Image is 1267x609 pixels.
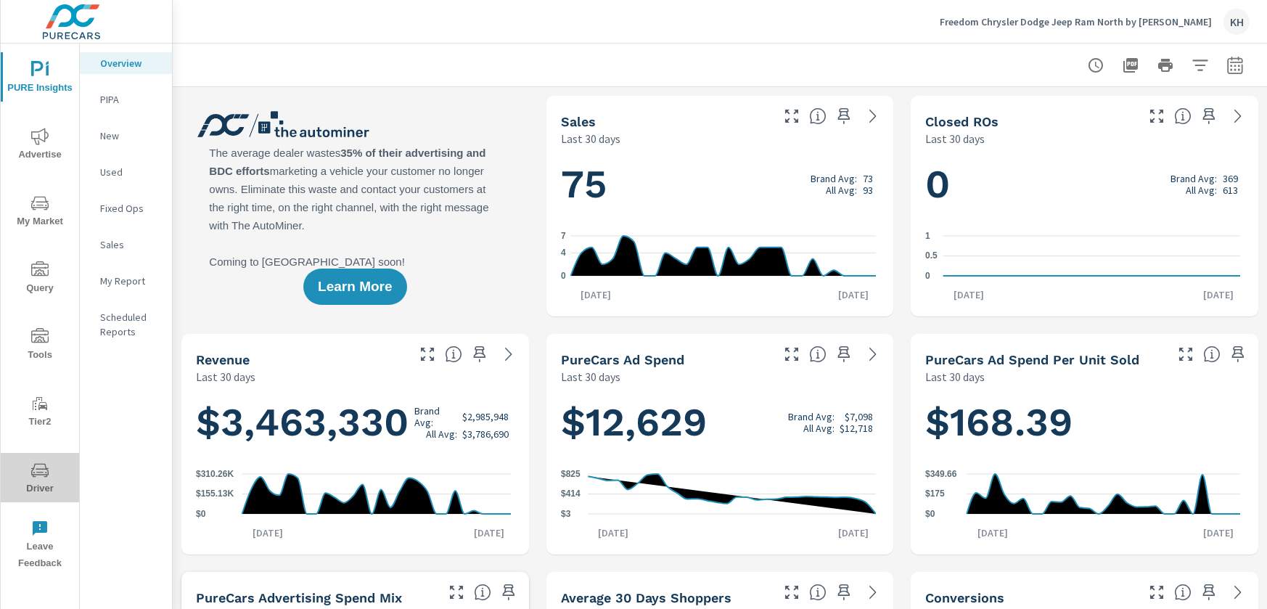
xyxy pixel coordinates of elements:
[5,261,75,297] span: Query
[100,165,160,179] p: Used
[561,469,581,479] text: $825
[1223,173,1238,184] p: 369
[468,343,491,366] span: Save this to your personalized report
[5,395,75,430] span: Tier2
[196,352,250,367] h5: Revenue
[925,114,999,129] h5: Closed ROs
[861,343,885,366] a: See more details in report
[832,105,856,128] span: Save this to your personalized report
[803,422,835,434] p: All Avg:
[925,352,1139,367] h5: PureCars Ad Spend Per Unit Sold
[780,105,803,128] button: Make Fullscreen
[1223,9,1250,35] div: KH
[464,526,514,540] p: [DATE]
[561,160,879,209] h1: 75
[561,248,566,258] text: 4
[828,526,879,540] p: [DATE]
[840,422,873,434] p: $12,718
[1226,105,1250,128] a: See more details in report
[80,270,172,292] div: My Report
[80,234,172,256] div: Sales
[832,581,856,604] span: Save this to your personalized report
[561,231,566,241] text: 7
[100,201,160,216] p: Fixed Ops
[561,489,581,499] text: $414
[570,287,621,302] p: [DATE]
[80,52,172,74] div: Overview
[80,306,172,343] div: Scheduled Reports
[561,398,879,447] h1: $12,629
[925,251,938,261] text: 0.5
[445,581,468,604] button: Make Fullscreen
[100,237,160,252] p: Sales
[1174,343,1197,366] button: Make Fullscreen
[788,411,835,422] p: Brand Avg:
[445,346,462,363] span: Total sales revenue over the selected date range. [Source: This data is sourced from the dealer’s...
[100,274,160,288] p: My Report
[196,489,234,499] text: $155.13K
[925,271,930,281] text: 0
[242,526,293,540] p: [DATE]
[561,271,566,281] text: 0
[1193,287,1244,302] p: [DATE]
[1116,51,1145,80] button: "Export Report to PDF"
[196,469,234,479] text: $310.26K
[925,489,945,499] text: $175
[5,328,75,364] span: Tools
[1226,581,1250,604] a: See more details in report
[100,92,160,107] p: PIPA
[925,160,1244,209] h1: 0
[943,287,994,302] p: [DATE]
[80,89,172,110] div: PIPA
[80,197,172,219] div: Fixed Ops
[1197,581,1221,604] span: Save this to your personalized report
[925,368,985,385] p: Last 30 days
[925,130,985,147] p: Last 30 days
[1221,51,1250,80] button: Select Date Range
[1226,343,1250,366] span: Save this to your personalized report
[780,343,803,366] button: Make Fullscreen
[561,590,731,605] h5: Average 30 Days Shoppers
[414,405,457,428] p: Brand Avg:
[561,352,684,367] h5: PureCars Ad Spend
[196,368,255,385] p: Last 30 days
[561,130,620,147] p: Last 30 days
[561,114,596,129] h5: Sales
[861,581,885,604] a: See more details in report
[1174,584,1192,601] span: The number of dealer-specified goals completed by a visitor. [Source: This data is provided by th...
[861,105,885,128] a: See more details in report
[1193,526,1244,540] p: [DATE]
[925,590,1004,605] h5: Conversions
[5,462,75,497] span: Driver
[80,161,172,183] div: Used
[462,428,509,440] p: $3,786,690
[5,520,75,572] span: Leave Feedback
[1186,51,1215,80] button: Apply Filters
[474,584,491,601] span: This table looks at how you compare to the amount of budget you spend per channel as opposed to y...
[196,590,402,605] h5: PureCars Advertising Spend Mix
[925,509,935,519] text: $0
[832,343,856,366] span: Save this to your personalized report
[811,173,857,184] p: Brand Avg:
[561,368,620,385] p: Last 30 days
[588,526,639,540] p: [DATE]
[416,343,439,366] button: Make Fullscreen
[561,509,571,519] text: $3
[1186,184,1217,196] p: All Avg:
[100,310,160,339] p: Scheduled Reports
[940,15,1212,28] p: Freedom Chrysler Dodge Jeep Ram North by [PERSON_NAME]
[80,125,172,147] div: New
[5,128,75,163] span: Advertise
[809,346,827,363] span: Total cost of media for all PureCars channels for the selected dealership group over the selected...
[863,184,873,196] p: 93
[196,398,514,447] h1: $3,463,330
[809,584,827,601] span: A rolling 30 day total of daily Shoppers on the dealership website, averaged over the selected da...
[100,128,160,143] p: New
[863,173,873,184] p: 73
[318,280,392,293] span: Learn More
[1,44,79,578] div: nav menu
[1145,581,1168,604] button: Make Fullscreen
[1145,105,1168,128] button: Make Fullscreen
[5,61,75,97] span: PURE Insights
[196,509,206,519] text: $0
